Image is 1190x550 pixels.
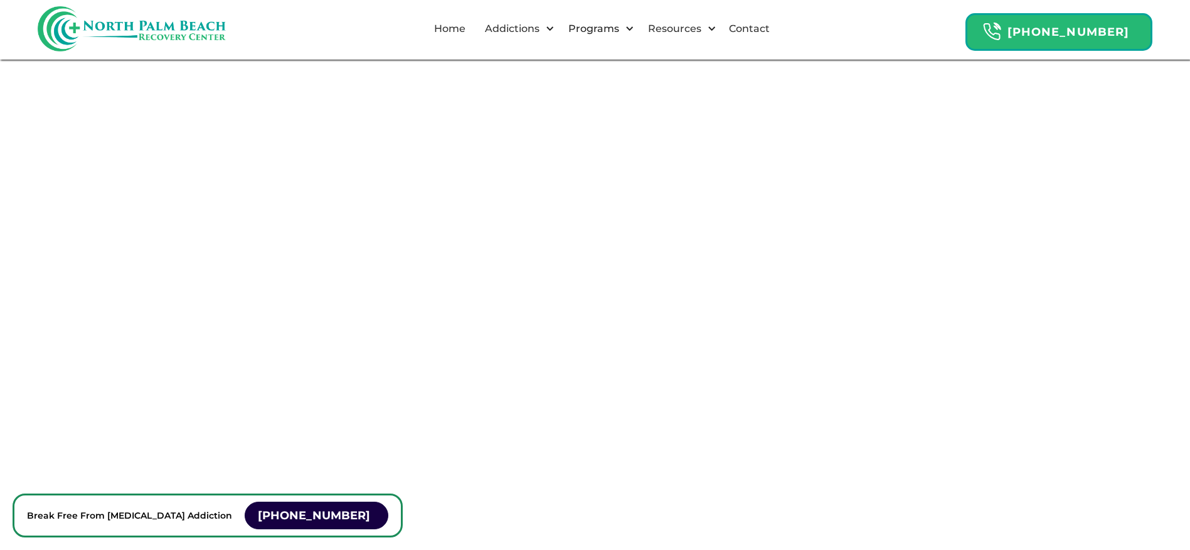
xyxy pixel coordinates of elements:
strong: [PHONE_NUMBER] [258,509,370,522]
strong: [PHONE_NUMBER] [1007,25,1129,39]
a: Home [427,9,473,49]
img: Header Calendar Icons [982,22,1001,41]
div: Addictions [482,21,543,36]
a: Header Calendar Icons[PHONE_NUMBER] [965,7,1152,51]
div: Resources [645,21,704,36]
a: [PHONE_NUMBER] [245,502,388,529]
a: Contact [721,9,777,49]
p: Break Free From [MEDICAL_DATA] Addiction [27,508,232,523]
div: Programs [565,21,622,36]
